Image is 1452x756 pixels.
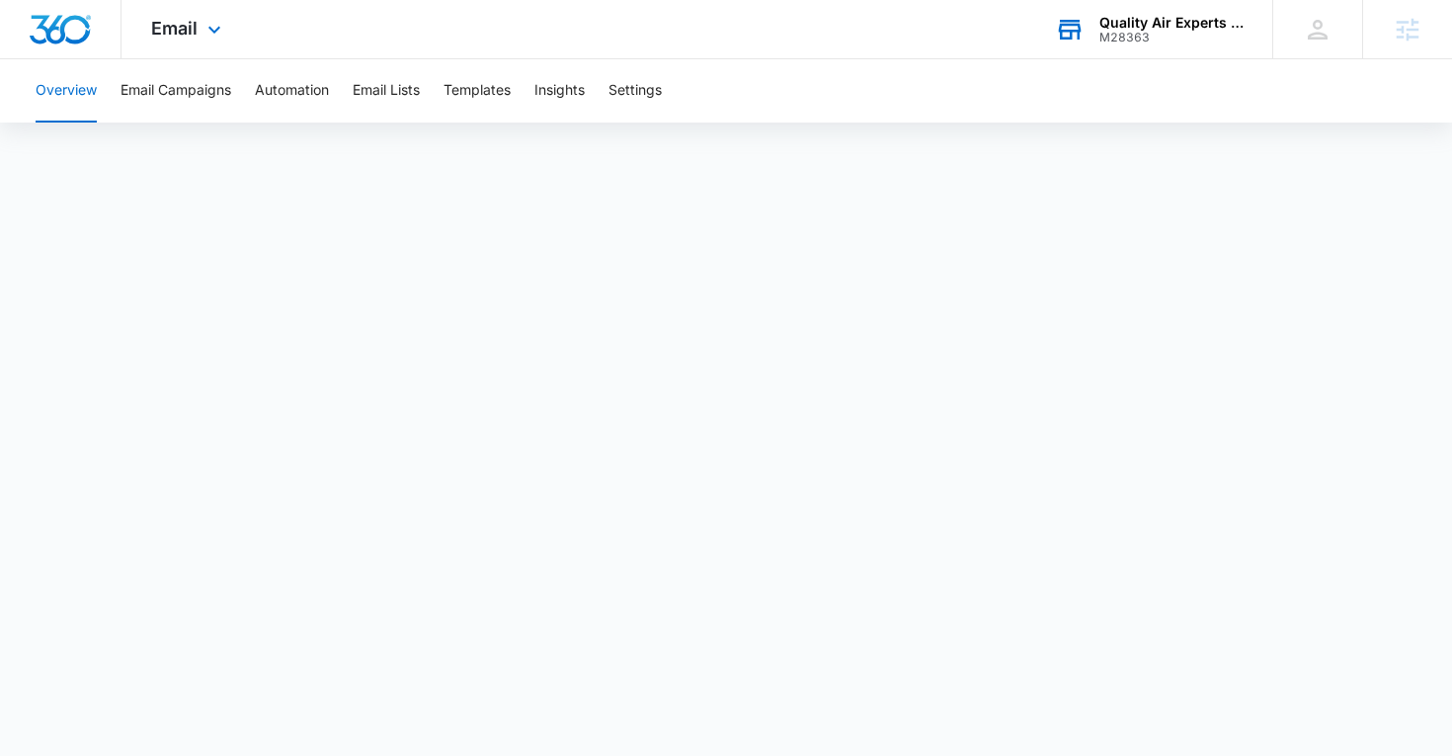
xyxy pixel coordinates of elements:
button: Email Lists [353,59,420,123]
span: Email [151,18,198,39]
button: Templates [444,59,511,123]
button: Insights [534,59,585,123]
button: Automation [255,59,329,123]
button: Overview [36,59,97,123]
button: Settings [608,59,662,123]
button: Email Campaigns [121,59,231,123]
div: account name [1099,15,1244,31]
div: account id [1099,31,1244,44]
